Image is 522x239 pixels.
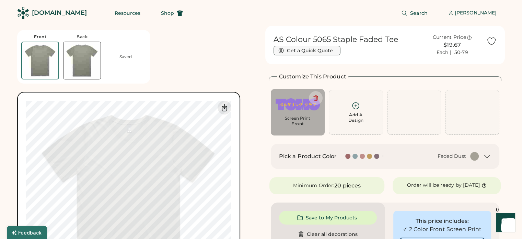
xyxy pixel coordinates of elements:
div: Order will be ready by [407,182,462,189]
div: Add A Design [348,112,363,123]
h2: Customize This Product [279,73,346,81]
div: Back [77,34,88,40]
div: Minimum Order: [293,182,334,189]
iframe: Front Chat [489,208,519,238]
img: Rendered Logo - Screens [17,7,29,19]
div: $19.67 [422,41,482,49]
span: Shop [161,11,174,15]
div: [PERSON_NAME] [455,10,497,17]
button: Resources [106,6,149,20]
div: Each | 50-79 [436,49,468,56]
img: AS Colour 5065 Faded Dust Back Thumbnail [63,42,101,79]
img: Merch 5 - Purple and Yellow - Logo.png [276,94,320,115]
button: Save to My Products [279,211,377,225]
div: 20 pieces [334,182,361,190]
div: [DATE] [463,182,480,189]
button: Delete this decoration. [309,91,323,105]
h2: Pick a Product Color [279,152,337,161]
div: + [381,152,384,160]
div: Faded Dust [438,153,466,160]
div: Download Front Mockup [218,101,231,115]
div: Screen Print [276,116,320,121]
div: This price includes: [399,217,485,225]
div: ✓ 2 Color Front Screen Print [399,225,485,233]
button: Shop [153,6,191,20]
span: Search [410,11,428,15]
div: Saved [119,54,132,59]
div: Current Price [432,34,466,41]
button: Get a Quick Quote [274,46,340,55]
div: [DOMAIN_NAME] [32,9,87,17]
h1: AS Colour 5065 Staple Faded Tee [274,35,398,44]
button: Search [393,6,436,20]
div: Front [291,121,304,127]
img: AS Colour 5065 Faded Dust Front Thumbnail [22,42,58,79]
div: Front [34,34,47,40]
